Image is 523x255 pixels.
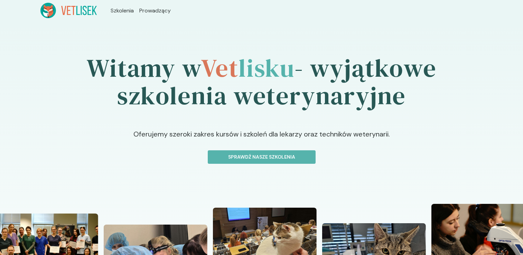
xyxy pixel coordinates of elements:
p: Oferujemy szeroki zakres kursów i szkoleń dla lekarzy oraz techników weterynarii. [87,129,436,150]
span: lisku [239,51,295,85]
span: Vet [201,51,239,85]
button: Sprawdź nasze szkolenia [208,150,316,164]
a: Szkolenia [111,7,134,15]
a: Prowadzący [139,7,171,15]
h1: Witamy w - wyjątkowe szkolenia weterynaryjne [40,35,483,129]
p: Sprawdź nasze szkolenia [214,153,310,161]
